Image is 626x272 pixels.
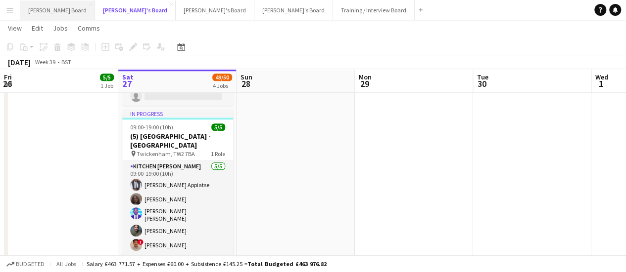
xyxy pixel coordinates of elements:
span: 27 [121,78,134,89]
button: [PERSON_NAME]'s Board [176,0,254,20]
span: View [8,24,22,33]
a: Jobs [49,22,72,35]
span: 26 [2,78,12,89]
span: Total Budgeted £463 976.82 [247,260,327,268]
a: Edit [28,22,47,35]
span: ! [138,239,144,245]
app-job-card: In progress09:00-19:00 (10h)5/5(5) [GEOGRAPHIC_DATA] - [GEOGRAPHIC_DATA] Twickenham, TW2 7BA1 Rol... [122,110,233,255]
span: 28 [239,78,252,89]
span: 1 Role [211,150,225,157]
span: Sun [241,73,252,81]
span: Jobs [53,24,68,33]
span: 29 [357,78,372,89]
span: 09:00-19:00 (10h) [130,123,173,131]
span: Wed [595,73,608,81]
span: Mon [359,73,372,81]
span: 1 [594,78,608,89]
span: 30 [476,78,488,89]
button: Budgeted [5,259,46,270]
span: Twickenham, TW2 7BA [137,150,195,157]
div: 1 Job [100,82,113,89]
app-card-role: Kitchen [PERSON_NAME]5/509:00-19:00 (10h)[PERSON_NAME] Appiatse[PERSON_NAME][PERSON_NAME] [PERSON... [122,161,233,255]
button: Training / Interview Board [333,0,415,20]
h3: (5) [GEOGRAPHIC_DATA] - [GEOGRAPHIC_DATA] [122,132,233,150]
div: Salary £463 771.57 + Expenses £60.00 + Subsistence £145.25 = [87,260,327,268]
span: Sat [122,73,134,81]
a: View [4,22,26,35]
div: 4 Jobs [213,82,232,89]
span: Tue [477,73,488,81]
span: 5/5 [211,123,225,131]
button: [PERSON_NAME] Board [20,0,95,20]
div: In progress [122,110,233,117]
span: 49/50 [212,74,232,81]
div: BST [61,58,71,66]
span: Week 39 [33,58,57,66]
div: [DATE] [8,57,31,67]
button: [PERSON_NAME]'s Board [95,0,176,20]
span: Fri [4,73,12,81]
span: Edit [32,24,43,33]
span: All jobs [54,260,78,268]
button: [PERSON_NAME]'s Board [254,0,333,20]
a: Comms [74,22,104,35]
span: Comms [78,24,100,33]
span: Budgeted [16,261,45,268]
span: 5/5 [100,74,114,81]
